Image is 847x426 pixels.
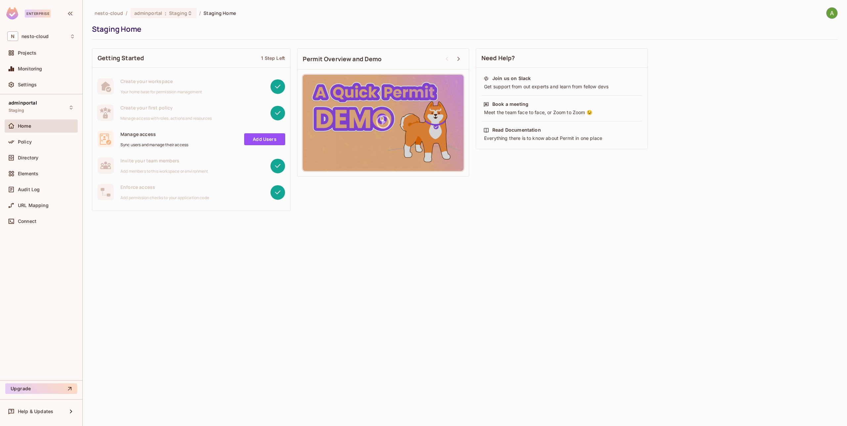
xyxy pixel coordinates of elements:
[483,135,640,142] div: Everything there is to know about Permit in one place
[120,169,208,174] span: Add members to this workspace or environment
[120,157,208,164] span: Invite your team members
[120,116,212,121] span: Manage access with roles, actions and resources
[244,133,285,145] a: Add Users
[6,7,18,20] img: SReyMgAAAABJRU5ErkJggg==
[120,142,188,148] span: Sync users and manage their access
[5,383,77,394] button: Upgrade
[25,10,51,18] div: Enterprise
[164,11,167,16] span: :
[134,10,162,16] span: adminportal
[120,89,202,95] span: Your home base for permission management
[92,24,834,34] div: Staging Home
[18,139,32,145] span: Policy
[120,105,212,111] span: Create your first policy
[492,75,531,82] div: Join us on Slack
[126,10,127,16] li: /
[483,109,640,116] div: Meet the team face to face, or Zoom to Zoom 😉
[120,131,188,137] span: Manage access
[199,10,201,16] li: /
[303,55,382,63] span: Permit Overview and Demo
[120,195,209,200] span: Add permission checks to your application code
[18,155,38,160] span: Directory
[18,66,42,71] span: Monitoring
[492,127,541,133] div: Read Documentation
[22,34,49,39] span: Workspace: nesto-cloud
[18,123,31,129] span: Home
[9,108,24,113] span: Staging
[203,10,236,16] span: Staging Home
[120,184,209,190] span: Enforce access
[7,31,18,41] span: N
[18,82,37,87] span: Settings
[169,10,187,16] span: Staging
[826,8,837,19] img: Alain Bouchard
[18,409,53,414] span: Help & Updates
[18,203,49,208] span: URL Mapping
[18,50,36,56] span: Projects
[18,171,38,176] span: Elements
[18,187,40,192] span: Audit Log
[95,10,123,16] span: the active workspace
[483,83,640,90] div: Get support from out experts and learn from fellow devs
[492,101,528,107] div: Book a meeting
[120,78,202,84] span: Create your workspace
[261,55,285,61] div: 1 Step Left
[98,54,144,62] span: Getting Started
[18,219,36,224] span: Connect
[481,54,515,62] span: Need Help?
[9,100,37,106] span: adminportal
